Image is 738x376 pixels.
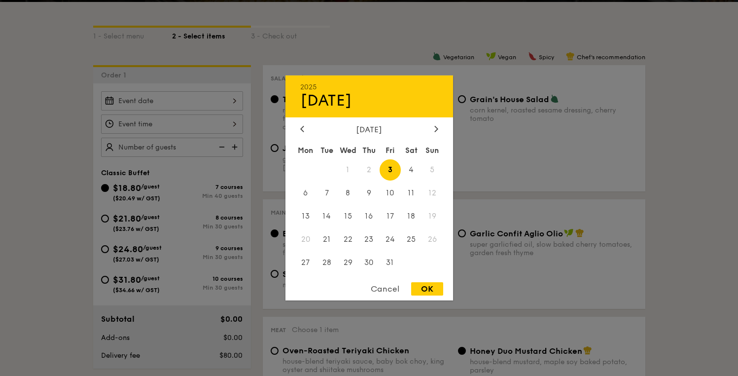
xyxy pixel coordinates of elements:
span: 8 [337,183,358,204]
div: Sun [422,142,443,159]
span: 21 [316,228,337,250]
div: Thu [358,142,380,159]
div: 2025 [300,83,438,91]
span: 9 [358,183,380,204]
span: 2 [358,159,380,181]
span: 14 [316,206,337,227]
span: 10 [380,183,401,204]
div: Tue [316,142,337,159]
span: 31 [380,252,401,273]
span: 26 [422,228,443,250]
div: [DATE] [300,91,438,110]
span: 7 [316,183,337,204]
div: Fri [380,142,401,159]
span: 28 [316,252,337,273]
span: 4 [401,159,422,181]
span: 6 [295,183,316,204]
span: 17 [380,206,401,227]
span: 3 [380,159,401,181]
span: 23 [358,228,380,250]
span: 24 [380,228,401,250]
span: 20 [295,228,316,250]
div: Cancel [361,282,409,296]
div: OK [411,282,443,296]
div: Wed [337,142,358,159]
span: 18 [401,206,422,227]
span: 27 [295,252,316,273]
span: 5 [422,159,443,181]
div: [DATE] [300,125,438,134]
span: 1 [337,159,358,181]
span: 11 [401,183,422,204]
span: 25 [401,228,422,250]
span: 16 [358,206,380,227]
span: 13 [295,206,316,227]
span: 29 [337,252,358,273]
span: 30 [358,252,380,273]
span: 22 [337,228,358,250]
span: 12 [422,183,443,204]
div: Mon [295,142,316,159]
span: 19 [422,206,443,227]
span: 15 [337,206,358,227]
div: Sat [401,142,422,159]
